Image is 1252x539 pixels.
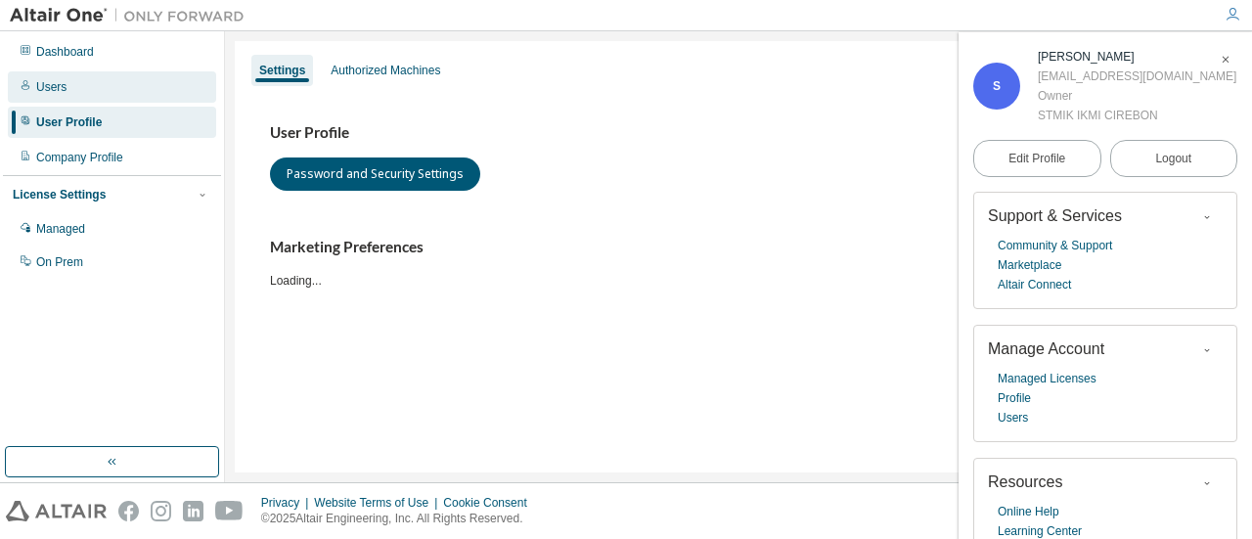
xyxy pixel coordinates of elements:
[259,63,305,78] div: Settings
[270,238,1207,257] h3: Marketing Preferences
[13,187,106,202] div: License Settings
[998,236,1112,255] a: Community & Support
[988,473,1062,490] span: Resources
[183,501,203,521] img: linkedin.svg
[151,501,171,521] img: instagram.svg
[36,114,102,130] div: User Profile
[215,501,244,521] img: youtube.svg
[443,495,538,511] div: Cookie Consent
[973,140,1101,177] a: Edit Profile
[261,495,314,511] div: Privacy
[261,511,539,527] p: © 2025 Altair Engineering, Inc. All Rights Reserved.
[270,238,1207,288] div: Loading...
[998,275,1071,294] a: Altair Connect
[998,502,1059,521] a: Online Help
[998,255,1061,275] a: Marketplace
[314,495,443,511] div: Website Terms of Use
[118,501,139,521] img: facebook.svg
[331,63,440,78] div: Authorized Machines
[1008,151,1065,166] span: Edit Profile
[998,388,1031,408] a: Profile
[1038,86,1236,106] div: Owner
[36,221,85,237] div: Managed
[993,79,1001,93] span: S
[998,408,1028,427] a: Users
[36,79,67,95] div: Users
[10,6,254,25] img: Altair One
[998,369,1096,388] a: Managed Licenses
[1155,149,1191,168] span: Logout
[1110,140,1238,177] button: Logout
[988,340,1104,357] span: Manage Account
[1038,47,1236,67] div: Syafa Nabila Putri Samsuri
[270,157,480,191] button: Password and Security Settings
[1038,67,1236,86] div: [EMAIL_ADDRESS][DOMAIN_NAME]
[6,501,107,521] img: altair_logo.svg
[36,44,94,60] div: Dashboard
[36,150,123,165] div: Company Profile
[988,207,1122,224] span: Support & Services
[270,123,1207,143] h3: User Profile
[36,254,83,270] div: On Prem
[1038,106,1236,125] div: STMIK IKMI CIREBON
